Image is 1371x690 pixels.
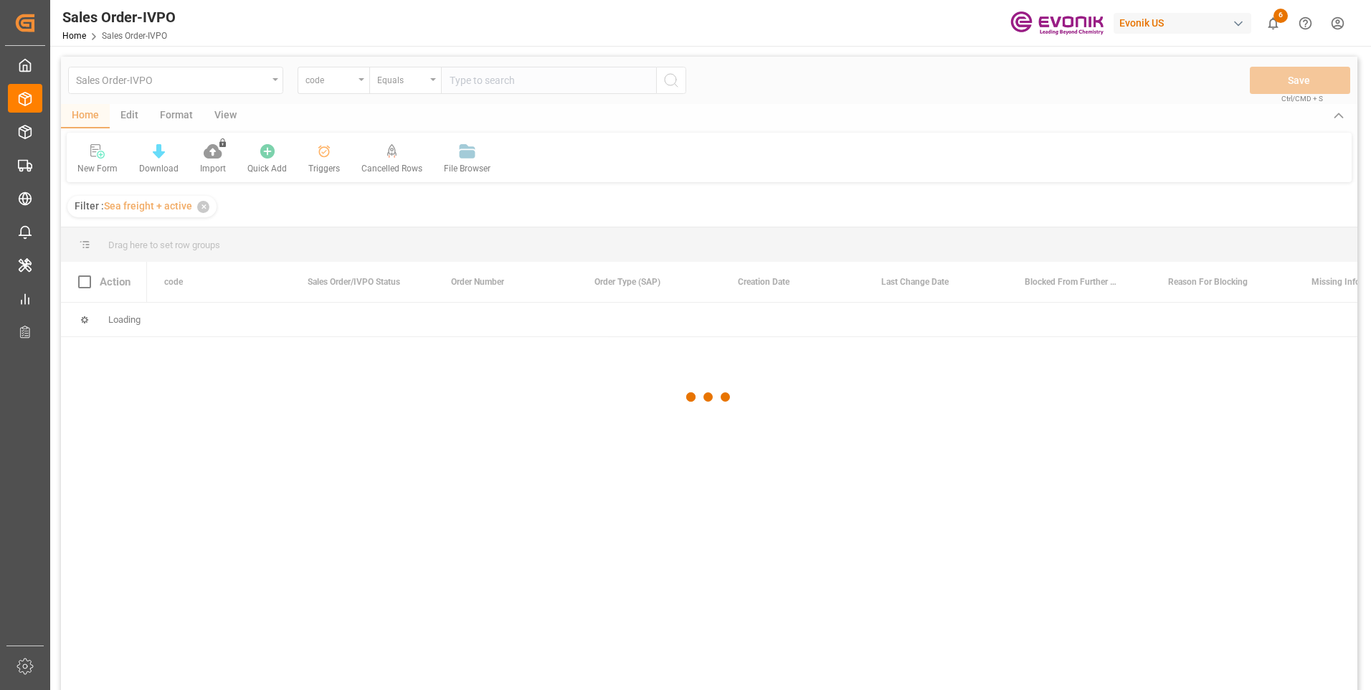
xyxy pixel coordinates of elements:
[62,31,86,41] a: Home
[62,6,176,28] div: Sales Order-IVPO
[1273,9,1288,23] span: 6
[1257,7,1289,39] button: show 6 new notifications
[1289,7,1322,39] button: Help Center
[1114,9,1257,37] button: Evonik US
[1114,13,1251,34] div: Evonik US
[1010,11,1104,36] img: Evonik-brand-mark-Deep-Purple-RGB.jpeg_1700498283.jpeg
